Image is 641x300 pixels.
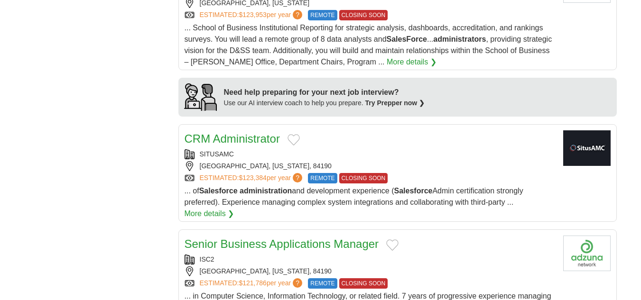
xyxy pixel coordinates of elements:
[240,187,292,195] strong: administration
[185,266,556,276] div: [GEOGRAPHIC_DATA], [US_STATE], 84190
[200,278,305,289] a: ESTIMATED:$121,786per year?
[185,161,556,171] div: [GEOGRAPHIC_DATA], [US_STATE], 84190
[185,187,523,206] span: ... of and development experience ( Admin certification strongly preferred). Experience managing ...
[563,236,611,271] img: Company logo
[224,87,425,98] div: Need help preparing for your next job interview?
[394,187,433,195] strong: Salesforce
[185,24,552,66] span: ... School of Business Institutional Reporting for strategic analysis, dashboards, accreditation,...
[339,10,388,20] span: CLOSING SOON
[293,10,302,19] span: ?
[200,150,234,158] a: SITUSAMC
[185,255,556,264] div: ISC2
[239,11,266,18] span: $123,953
[433,35,486,43] strong: administrators
[308,10,337,20] span: REMOTE
[339,278,388,289] span: CLOSING SOON
[339,173,388,183] span: CLOSING SOON
[308,278,337,289] span: REMOTE
[387,35,427,43] strong: SalesForce
[387,56,437,68] a: More details ❯
[224,98,425,108] div: Use our AI interview coach to help you prepare.
[288,134,300,145] button: Add to favorite jobs
[200,10,305,20] a: ESTIMATED:$123,953per year?
[308,173,337,183] span: REMOTE
[185,132,280,145] a: CRM Administrator
[386,239,399,251] button: Add to favorite jobs
[239,174,266,182] span: $123,384
[185,208,234,219] a: More details ❯
[185,237,379,250] a: Senior Business Applications Manager
[293,173,302,182] span: ?
[293,278,302,288] span: ?
[200,173,305,183] a: ESTIMATED:$123,384per year?
[563,130,611,166] img: SitusAMC logo
[239,279,266,287] span: $121,786
[199,187,238,195] strong: Salesforce
[365,99,425,107] a: Try Prepper now ❯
